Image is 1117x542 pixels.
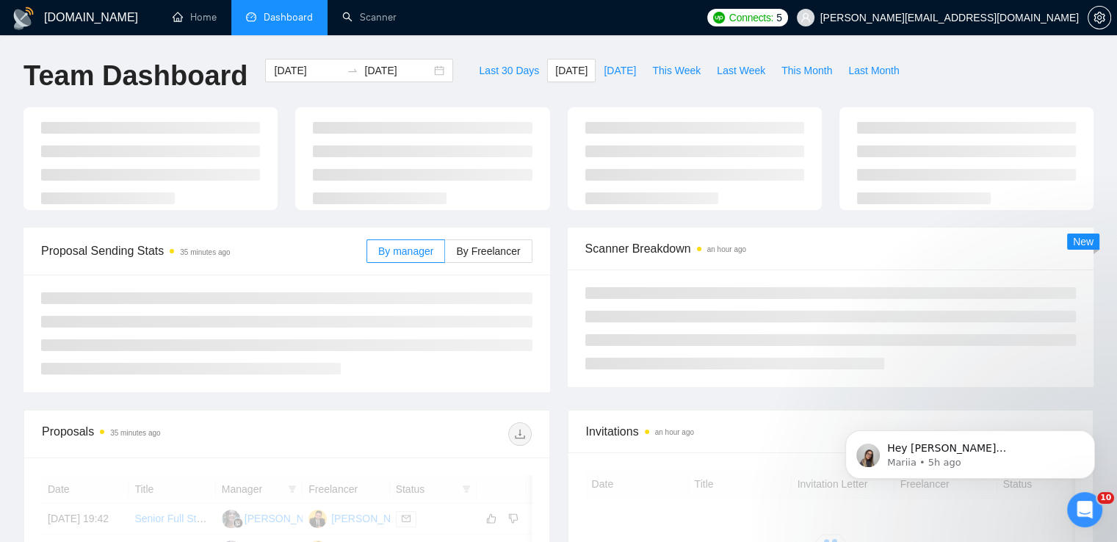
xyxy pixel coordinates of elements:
[110,429,160,437] time: 35 minutes ago
[586,422,1076,441] span: Invitations
[644,59,709,82] button: This Week
[781,62,832,79] span: This Month
[24,59,247,93] h1: Team Dashboard
[604,62,636,79] span: [DATE]
[378,245,433,257] span: By manager
[471,59,547,82] button: Last 30 Days
[364,62,431,79] input: End date
[347,65,358,76] span: to
[655,428,694,436] time: an hour ago
[555,62,588,79] span: [DATE]
[41,242,366,260] span: Proposal Sending Stats
[596,59,644,82] button: [DATE]
[1067,492,1102,527] iframe: Intercom live chat
[1097,492,1114,504] span: 10
[1088,12,1110,24] span: setting
[848,62,899,79] span: Last Month
[729,10,773,26] span: Connects:
[713,12,725,24] img: upwork-logo.png
[707,245,746,253] time: an hour ago
[773,59,840,82] button: This Month
[180,248,230,256] time: 35 minutes ago
[709,59,773,82] button: Last Week
[585,239,1077,258] span: Scanner Breakdown
[547,59,596,82] button: [DATE]
[479,62,539,79] span: Last 30 Days
[840,59,907,82] button: Last Month
[342,11,397,24] a: searchScanner
[246,12,256,22] span: dashboard
[264,11,313,24] span: Dashboard
[1073,236,1093,247] span: New
[1088,6,1111,29] button: setting
[652,62,701,79] span: This Week
[776,10,782,26] span: 5
[717,62,765,79] span: Last Week
[347,65,358,76] span: swap-right
[274,62,341,79] input: Start date
[173,11,217,24] a: homeHome
[456,245,520,257] span: By Freelancer
[1088,12,1111,24] a: setting
[42,422,286,446] div: Proposals
[823,400,1117,502] iframe: Intercom notifications message
[800,12,811,23] span: user
[12,7,35,30] img: logo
